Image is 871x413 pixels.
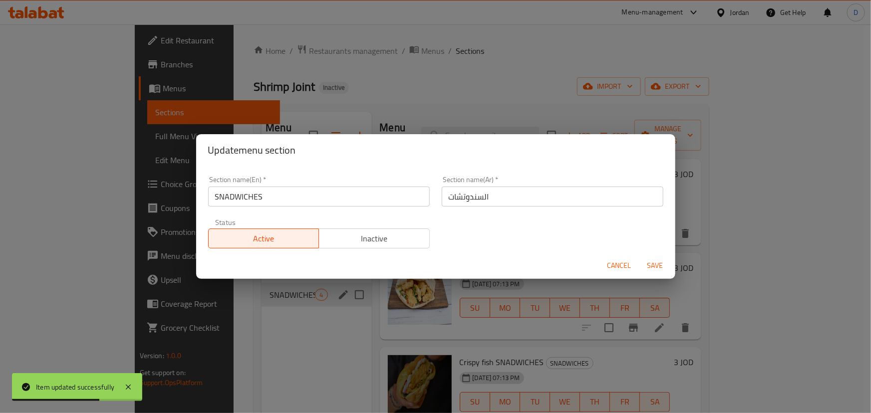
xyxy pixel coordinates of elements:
button: Save [639,256,671,275]
h2: Update menu section [208,142,663,158]
input: Please enter section name(ar) [442,187,663,206]
span: Inactive [323,231,426,246]
span: Save [643,259,667,272]
span: Cancel [607,259,631,272]
div: Item updated successfully [36,382,114,393]
span: Active [213,231,315,246]
input: Please enter section name(en) [208,187,430,206]
button: Inactive [318,228,430,248]
button: Active [208,228,319,248]
button: Cancel [603,256,635,275]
